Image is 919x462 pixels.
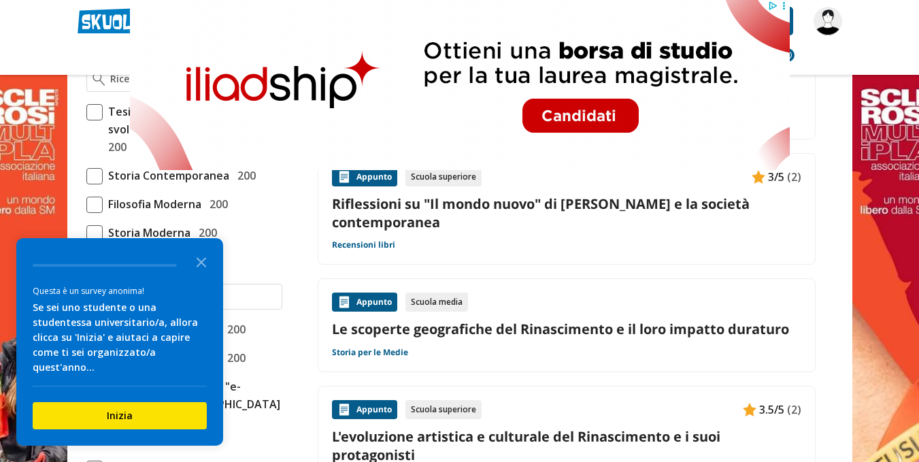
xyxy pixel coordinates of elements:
[232,167,256,184] span: 200
[337,403,351,416] img: Appunti contenuto
[743,403,756,416] img: Appunti contenuto
[332,240,395,250] a: Recensioni libri
[332,347,408,358] a: Storia per le Medie
[103,103,282,138] span: Tesina maturità: idee e tesine svolte
[332,320,801,338] a: Le scoperte geografiche del Rinascimento e il loro impatto duraturo
[405,400,482,419] div: Scuola superiore
[332,167,397,186] div: Appunto
[222,320,246,338] span: 200
[787,401,801,418] span: (2)
[16,238,223,446] div: Survey
[752,170,765,184] img: Appunti contenuto
[222,349,246,367] span: 200
[103,224,190,242] span: Storia Moderna
[33,300,207,375] div: Se sei uno studente o una studentessa universitario/a, allora clicca su 'Inizia' e aiutaci a capi...
[768,168,784,186] span: 3/5
[93,72,105,86] img: Ricerca materia o esame
[787,168,801,186] span: (2)
[814,7,842,35] img: MEMISIDO
[204,195,228,213] span: 200
[33,284,207,297] div: Questa è un survey anonima!
[103,167,229,184] span: Storia Contemporanea
[332,293,397,312] div: Appunto
[188,248,215,275] button: Close the survey
[332,195,801,231] a: Riflessioni su "Il mondo nuovo" di [PERSON_NAME] e la società contemporanea
[337,170,351,184] img: Appunti contenuto
[332,400,397,419] div: Appunto
[193,224,217,242] span: 200
[405,167,482,186] div: Scuola superiore
[337,295,351,309] img: Appunti contenuto
[405,293,468,312] div: Scuola media
[33,402,207,429] button: Inizia
[110,72,275,86] input: Ricerca materia o esame
[103,138,127,156] span: 200
[759,401,784,418] span: 3.5/5
[103,195,201,213] span: Filosofia Moderna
